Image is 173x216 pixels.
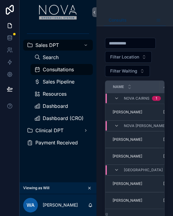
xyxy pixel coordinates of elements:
[110,54,139,60] span: Filter Location
[27,201,34,209] span: WA
[43,79,74,84] span: Sales Pipeline
[113,110,142,115] span: [PERSON_NAME]
[43,55,59,60] span: Search
[110,68,137,74] span: Filter Waiting
[23,137,93,148] a: Payment Received
[31,113,93,124] a: Dashboard (CRO)
[35,128,63,133] span: Clinical DPT
[156,96,157,101] div: 1
[124,123,166,128] span: Nova [PERSON_NAME]
[109,17,127,23] span: Consults
[31,101,93,112] a: Dashboard
[43,67,74,72] span: Consultations
[105,65,150,77] button: Select Button
[105,51,152,63] button: Select Button
[35,140,78,145] span: Payment Received
[23,40,93,51] a: Sales DPT
[113,198,142,203] span: [PERSON_NAME]
[113,181,156,186] a: [PERSON_NAME]
[113,154,156,159] a: [PERSON_NAME]
[39,5,77,19] img: App logo
[23,125,93,136] a: Clinical DPT
[31,52,93,63] a: Search
[113,137,142,142] span: [PERSON_NAME]
[43,116,84,121] span: Dashboard (CRO)
[124,168,163,172] span: [GEOGRAPHIC_DATA]
[31,76,93,87] a: Sales Pipeline
[124,96,150,101] span: Nova Cairns
[113,154,142,159] span: [PERSON_NAME]
[23,186,49,190] span: Viewing as Will
[113,181,142,186] span: [PERSON_NAME]
[35,43,59,48] span: Sales DPT
[43,202,78,208] p: [PERSON_NAME]
[113,137,156,142] a: [PERSON_NAME]
[20,24,96,156] div: scrollable content
[31,64,93,75] a: Consultations
[43,104,68,108] span: Dashboard
[31,88,93,99] a: Resources
[113,110,156,115] a: [PERSON_NAME]
[113,84,124,89] span: Name
[43,91,67,96] span: Resources
[113,198,156,203] a: [PERSON_NAME]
